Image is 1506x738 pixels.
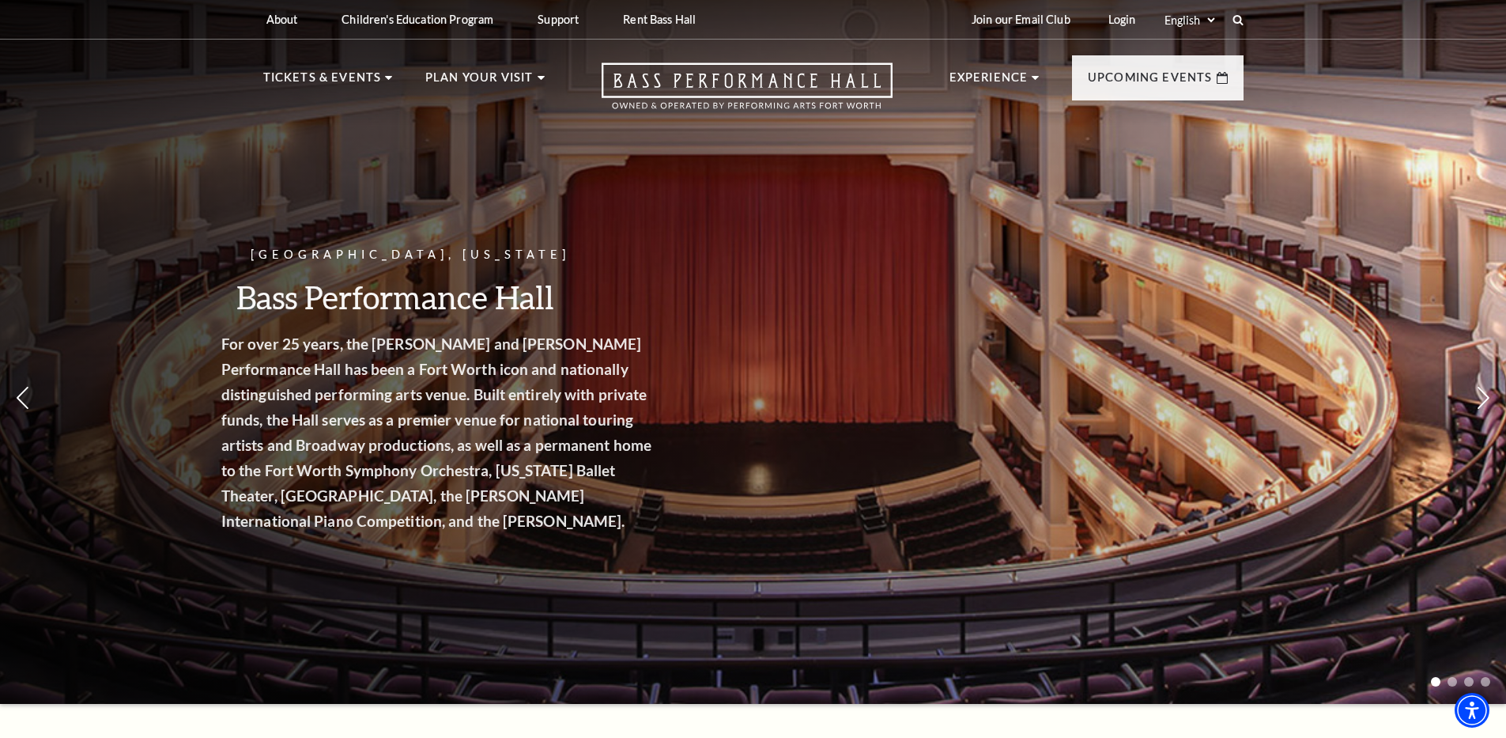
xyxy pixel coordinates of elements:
[257,277,692,317] h3: Bass Performance Hall
[538,13,579,26] p: Support
[425,68,534,97] p: Plan Your Visit
[257,245,692,265] p: [GEOGRAPHIC_DATA], [US_STATE]
[623,13,696,26] p: Rent Bass Hall
[257,335,687,530] strong: For over 25 years, the [PERSON_NAME] and [PERSON_NAME] Performance Hall has been a Fort Worth ico...
[1161,13,1217,28] select: Select:
[263,68,382,97] p: Tickets & Events
[1088,68,1213,97] p: Upcoming Events
[342,13,493,26] p: Children's Education Program
[949,68,1029,97] p: Experience
[266,13,298,26] p: About
[1455,693,1489,728] div: Accessibility Menu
